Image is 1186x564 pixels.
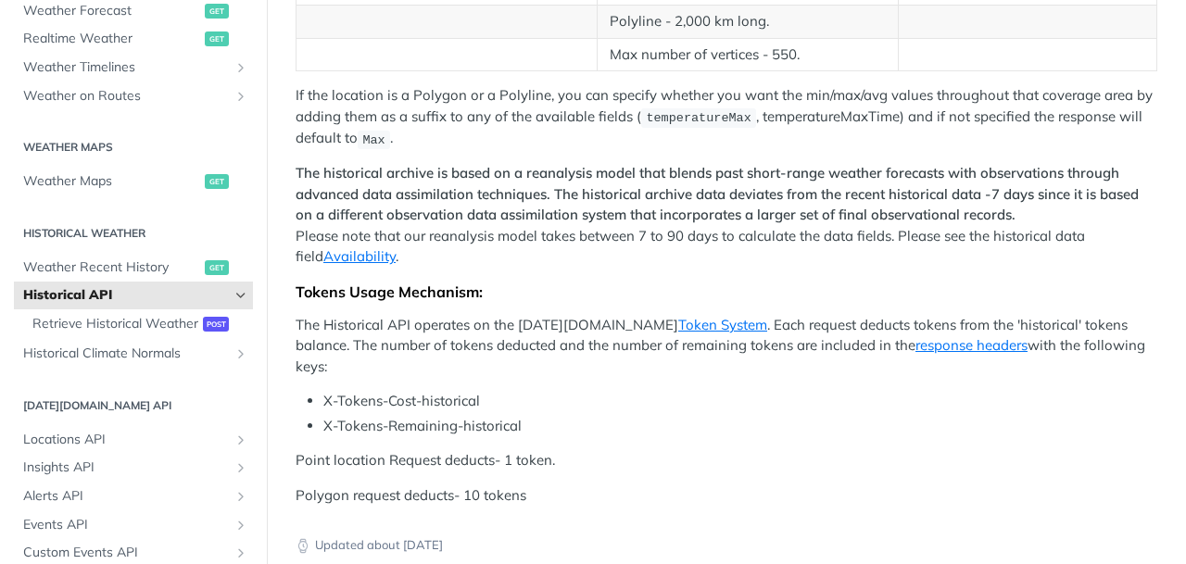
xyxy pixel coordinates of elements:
p: Polygon request deducts- 10 tokens [296,485,1157,507]
td: Max number of vertices - 550. [598,38,899,71]
span: Weather Maps [23,172,200,191]
button: Show subpages for Custom Events API [233,545,248,560]
span: temperatureMax [646,111,751,125]
a: Weather Mapsget [14,168,253,195]
span: Weather Recent History [23,258,200,277]
a: response headers [915,336,1028,354]
a: Token System [678,316,767,333]
strong: The historical archive is based on a reanalysis model that blends past short-range weather foreca... [296,164,1139,223]
button: Hide subpages for Historical API [233,288,248,303]
span: get [205,260,229,275]
button: Show subpages for Weather on Routes [233,89,248,104]
span: Weather Timelines [23,58,229,77]
span: get [205,4,229,19]
a: Realtime Weatherget [14,25,253,53]
p: The Historical API operates on the [DATE][DOMAIN_NAME] . Each request deducts tokens from the 'hi... [296,315,1157,378]
span: Historical Climate Normals [23,345,229,363]
h2: [DATE][DOMAIN_NAME] API [14,397,253,414]
button: Show subpages for Insights API [233,460,248,475]
span: get [205,174,229,189]
span: Max [362,132,385,146]
a: Weather Recent Historyget [14,254,253,282]
a: Retrieve Historical Weatherpost [23,310,253,338]
button: Show subpages for Events API [233,518,248,533]
span: post [203,317,229,332]
span: Weather Forecast [23,2,200,20]
p: Please note that our reanalysis model takes between 7 to 90 days to calculate the data fields. Pl... [296,163,1157,268]
a: Availability [323,247,396,265]
span: Events API [23,516,229,534]
button: Show subpages for Weather Timelines [233,60,248,75]
span: Alerts API [23,487,229,506]
span: Custom Events API [23,544,229,562]
span: get [205,31,229,46]
a: Weather TimelinesShow subpages for Weather Timelines [14,54,253,81]
button: Show subpages for Locations API [233,432,248,447]
p: Updated about [DATE] [296,536,1157,555]
p: If the location is a Polygon or a Polyline, you can specify whether you want the min/max/avg valu... [296,85,1157,149]
a: Historical APIHide subpages for Historical API [14,282,253,309]
h2: Weather Maps [14,139,253,156]
span: Historical API [23,286,229,305]
span: Retrieve Historical Weather [32,315,198,333]
a: Events APIShow subpages for Events API [14,511,253,539]
span: Locations API [23,431,229,449]
button: Show subpages for Historical Climate Normals [233,346,248,361]
a: Locations APIShow subpages for Locations API [14,426,253,454]
div: Tokens Usage Mechanism: [296,282,1157,301]
button: Show subpages for Alerts API [233,489,248,504]
span: Realtime Weather [23,30,200,48]
span: Insights API [23,458,229,477]
a: Weather on RoutesShow subpages for Weather on Routes [14,82,253,110]
a: Alerts APIShow subpages for Alerts API [14,483,253,510]
a: Insights APIShow subpages for Insights API [14,454,253,482]
p: Point location Request deducts- 1 token. [296,450,1157,471]
li: X-Tokens-Remaining-historical [323,416,1157,437]
li: X-Tokens-Cost-historical [323,391,1157,412]
td: Polyline - 2,000 km long. [598,6,899,39]
span: Weather on Routes [23,87,229,106]
a: Historical Climate NormalsShow subpages for Historical Climate Normals [14,340,253,368]
h2: Historical Weather [14,225,253,242]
